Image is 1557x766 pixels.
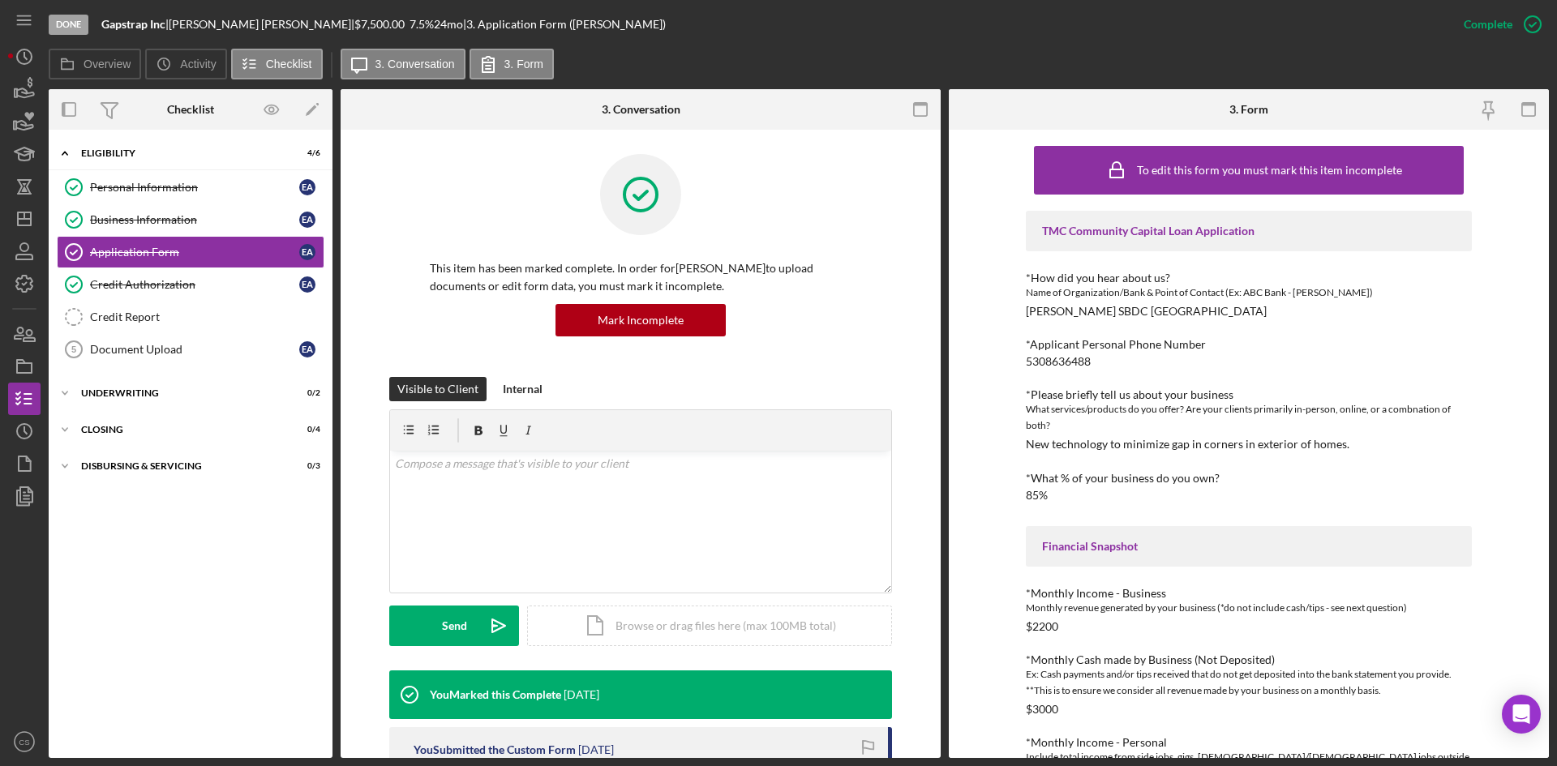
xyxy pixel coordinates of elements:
div: Monthly revenue generated by your business (*do not include cash/tips - see next question) [1026,600,1472,616]
div: Complete [1464,8,1512,41]
a: 5Document UploadEA [57,333,324,366]
div: E A [299,341,315,357]
div: [PERSON_NAME] [PERSON_NAME] | [169,18,354,31]
div: $7,500.00 [354,18,410,31]
div: Checklist [167,103,214,116]
button: 3. Form [470,49,554,79]
div: Name of Organization/Bank & Point of Contact (Ex: ABC Bank - [PERSON_NAME]) [1026,285,1472,301]
label: Checklist [266,58,312,71]
div: Application Form [90,246,299,259]
div: Done [49,15,88,35]
div: *How did you hear about us? [1026,272,1472,285]
tspan: 5 [71,344,76,354]
div: E A [299,212,315,228]
label: Activity [180,58,216,71]
time: 2025-08-07 01:58 [564,688,599,701]
div: 0 / 2 [291,388,320,398]
text: CS [19,738,29,747]
div: E A [299,179,315,195]
div: You Marked this Complete [430,688,561,701]
a: Application FormEA [57,236,324,268]
div: To edit this form you must mark this item incomplete [1137,164,1402,177]
label: 3. Form [504,58,543,71]
div: Business Information [90,213,299,226]
div: Internal [503,377,543,401]
button: Internal [495,377,551,401]
div: *Applicant Personal Phone Number [1026,338,1472,351]
div: Closing [81,425,280,434]
div: | 3. Application Form ([PERSON_NAME]) [463,18,666,31]
button: Checklist [231,49,323,79]
div: E A [299,276,315,293]
a: Credit Report [57,301,324,333]
div: 7.5 % [410,18,434,31]
b: Gapstrap Inc [101,17,165,31]
p: This item has been marked complete. In order for [PERSON_NAME] to upload documents or edit form d... [430,259,851,296]
label: 3. Conversation [375,58,455,71]
div: Ex: Cash payments and/or tips received that do not get deposited into the bank statement you prov... [1026,666,1472,699]
div: *Monthly Income - Business [1026,587,1472,600]
div: $2200 [1026,620,1058,633]
div: You Submitted the Custom Form [414,743,576,756]
div: Send [442,606,467,646]
div: | [101,18,169,31]
div: Credit Report [90,310,324,323]
button: Overview [49,49,141,79]
div: Mark Incomplete [598,304,684,336]
div: Personal Information [90,181,299,194]
div: Underwriting [81,388,280,398]
div: New technology to minimize gap in corners in exterior of homes. [1026,438,1349,451]
div: *Please briefly tell us about your business [1026,388,1472,401]
a: Personal InformationEA [57,171,324,203]
time: 2025-08-07 01:58 [578,743,614,756]
div: *Monthly Income - Personal [1026,736,1472,749]
div: 0 / 3 [291,461,320,471]
div: $3000 [1026,703,1058,716]
div: Eligibility [81,148,280,158]
div: 0 / 4 [291,425,320,434]
button: Send [389,606,519,646]
div: 4 / 6 [291,148,320,158]
div: Document Upload [90,343,299,356]
a: Business InformationEA [57,203,324,236]
div: Open Intercom Messenger [1502,695,1541,734]
div: *What % of your business do you own? [1026,472,1472,485]
div: E A [299,244,315,260]
div: Disbursing & Servicing [81,461,280,471]
a: Credit AuthorizationEA [57,268,324,301]
div: 5308636488 [1026,355,1091,368]
div: Financial Snapshot [1042,540,1456,553]
div: 3. Conversation [602,103,680,116]
div: What services/products do you offer? Are your clients primarily in-person, online, or a combnatio... [1026,401,1472,434]
div: [PERSON_NAME] SBDC [GEOGRAPHIC_DATA] [1026,305,1267,318]
button: 3. Conversation [341,49,465,79]
div: Visible to Client [397,377,478,401]
div: 24 mo [434,18,463,31]
button: Complete [1448,8,1549,41]
button: CS [8,725,41,758]
div: Credit Authorization [90,278,299,291]
div: *Monthly Cash made by Business (Not Deposited) [1026,653,1472,666]
div: 85% [1026,489,1048,502]
div: TMC Community Capital Loan Application [1042,225,1456,238]
button: Mark Incomplete [555,304,726,336]
button: Activity [145,49,226,79]
div: 3. Form [1229,103,1268,116]
label: Overview [84,58,131,71]
button: Visible to Client [389,377,487,401]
